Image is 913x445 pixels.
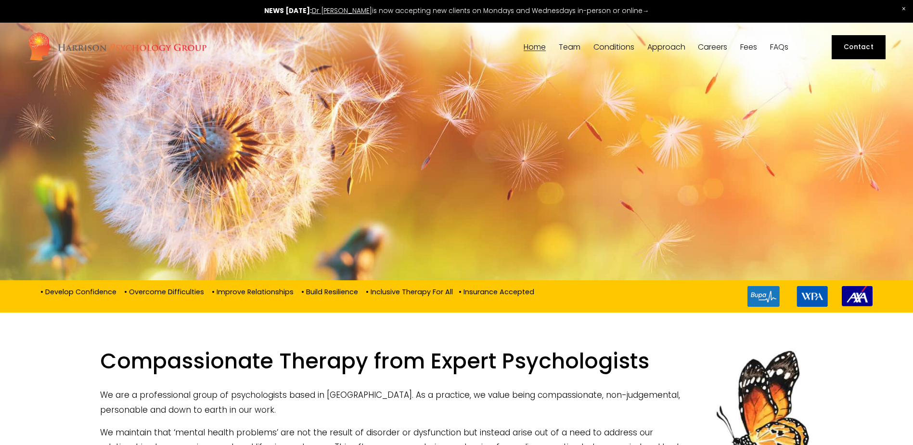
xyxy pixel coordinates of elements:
a: FAQs [770,43,788,52]
a: folder dropdown [647,43,685,52]
a: Contact [832,35,886,59]
a: folder dropdown [593,43,634,52]
span: Conditions [593,43,634,51]
a: folder dropdown [559,43,580,52]
h1: Compassionate Therapy from Expert Psychologists [100,348,812,380]
img: Harrison Psychology Group [27,32,207,63]
span: Approach [647,43,685,51]
a: Fees [740,43,757,52]
a: Dr [PERSON_NAME] [312,6,372,15]
a: Home [524,43,546,52]
p: We are a professional group of psychologists based in [GEOGRAPHIC_DATA]. As a practice, we value ... [100,388,812,417]
a: Careers [698,43,727,52]
span: Team [559,43,580,51]
p: • Develop Confidence • Overcome Difficulties • Improve Relationships • Build Resilience • Inclusi... [40,286,534,297]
